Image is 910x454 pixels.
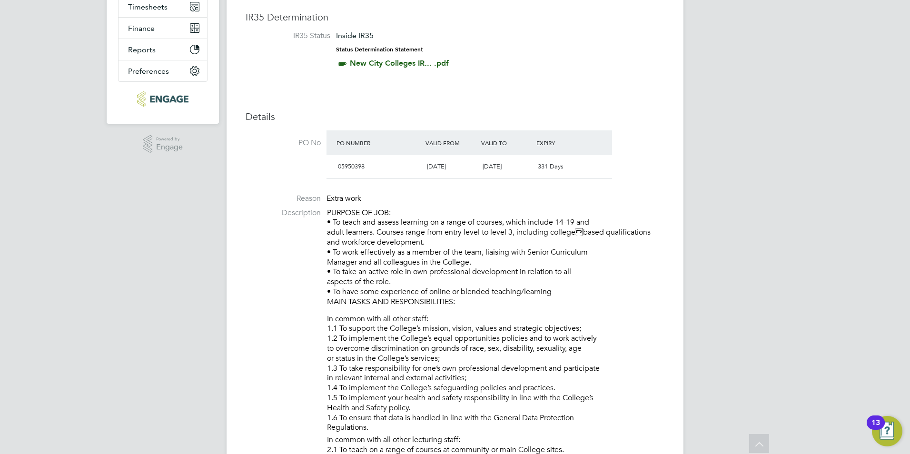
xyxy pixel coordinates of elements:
[156,143,183,151] span: Engage
[143,135,183,153] a: Powered byEngage
[427,162,446,170] span: [DATE]
[119,39,207,60] button: Reports
[118,91,208,107] a: Go to home page
[128,2,168,11] span: Timesheets
[871,423,880,435] div: 13
[338,162,365,170] span: 05950398
[327,314,664,435] li: In common with all other staff: 1.1 To support the College’s mission, vision, values and strategi...
[246,194,321,204] label: Reason
[128,67,169,76] span: Preferences
[137,91,188,107] img: carbonrecruitment-logo-retina.png
[246,110,664,123] h3: Details
[119,18,207,39] button: Finance
[128,45,156,54] span: Reports
[350,59,449,68] a: New City Colleges IR... .pdf
[255,31,330,41] label: IR35 Status
[423,134,479,151] div: Valid From
[326,194,361,203] span: Extra work
[336,31,374,40] span: Inside IR35
[246,208,321,218] label: Description
[479,134,534,151] div: Valid To
[534,134,590,151] div: Expiry
[246,11,664,23] h3: IR35 Determination
[156,135,183,143] span: Powered by
[336,46,423,53] strong: Status Determination Statement
[872,416,902,446] button: Open Resource Center, 13 new notifications
[246,138,321,148] label: PO No
[334,134,423,151] div: PO Number
[538,162,564,170] span: 331 Days
[128,24,155,33] span: Finance
[119,60,207,81] button: Preferences
[327,208,664,307] p: PURPOSE OF JOB: • To teach and assess learning on a range of courses, which include 14-19 and adu...
[483,162,502,170] span: [DATE]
